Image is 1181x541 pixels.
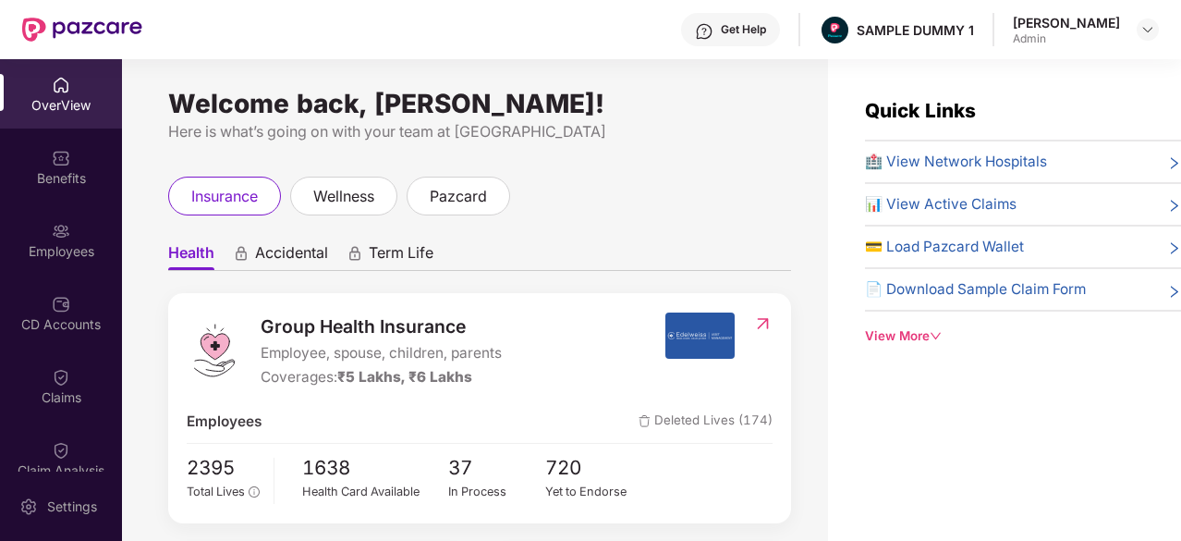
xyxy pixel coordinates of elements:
img: svg+xml;base64,PHN2ZyBpZD0iQ2xhaW0iIHhtbG5zPSJodHRwOi8vd3d3LnczLm9yZy8yMDAwL3N2ZyIgd2lkdGg9IjIwIi... [52,441,70,460]
span: Employee, spouse, children, parents [261,342,502,364]
span: Employees [187,411,262,433]
img: svg+xml;base64,PHN2ZyBpZD0iQ2xhaW0iIHhtbG5zPSJodHRwOi8vd3d3LnczLm9yZy8yMDAwL3N2ZyIgd2lkdGg9IjIwIi... [52,368,70,387]
img: svg+xml;base64,PHN2ZyBpZD0iRW1wbG95ZWVzIiB4bWxucz0iaHR0cDovL3d3dy53My5vcmcvMjAwMC9zdmciIHdpZHRoPS... [52,222,70,240]
span: Total Lives [187,485,245,498]
img: Pazcare_Alternative_logo-01-01.png [822,17,848,43]
span: Term Life [369,243,433,270]
div: Yet to Endorse [545,483,643,501]
div: [PERSON_NAME] [1013,14,1120,31]
img: logo [187,323,242,378]
span: ₹5 Lakhs, ₹6 Lakhs [337,368,472,386]
img: deleteIcon [639,415,651,427]
img: svg+xml;base64,PHN2ZyBpZD0iQmVuZWZpdHMiIHhtbG5zPSJodHRwOi8vd3d3LnczLm9yZy8yMDAwL3N2ZyIgd2lkdGg9Ij... [52,149,70,167]
span: insurance [191,185,258,208]
div: animation [347,245,363,262]
img: svg+xml;base64,PHN2ZyBpZD0iU2V0dGluZy0yMHgyMCIgeG1sbnM9Imh0dHA6Ly93d3cudzMub3JnLzIwMDAvc3ZnIiB3aW... [19,498,38,516]
img: svg+xml;base64,PHN2ZyBpZD0iSGVscC0zMngzMiIgeG1sbnM9Imh0dHA6Ly93d3cudzMub3JnLzIwMDAvc3ZnIiB3aWR0aD... [695,22,713,41]
div: Here is what’s going on with your team at [GEOGRAPHIC_DATA] [168,120,791,143]
div: SAMPLE DUMMY 1 [857,21,974,39]
img: New Pazcare Logo [22,18,142,42]
span: 📊 View Active Claims [865,193,1017,215]
div: Settings [42,498,103,516]
span: Quick Links [865,99,976,122]
span: 2395 [187,453,260,484]
div: Health Card Available [302,483,448,501]
img: insurerIcon [665,313,735,359]
span: right [1167,282,1181,301]
img: svg+xml;base64,PHN2ZyBpZD0iRHJvcGRvd24tMzJ4MzIiIHhtbG5zPSJodHRwOi8vd3d3LnczLm9yZy8yMDAwL3N2ZyIgd2... [1140,22,1155,37]
span: 🏥 View Network Hospitals [865,151,1047,173]
span: Health [168,243,214,270]
span: 📄 Download Sample Claim Form [865,278,1086,301]
span: right [1167,154,1181,173]
span: right [1167,240,1181,258]
span: right [1167,197,1181,215]
img: svg+xml;base64,PHN2ZyBpZD0iSG9tZSIgeG1sbnM9Imh0dHA6Ly93d3cudzMub3JnLzIwMDAvc3ZnIiB3aWR0aD0iMjAiIG... [52,76,70,94]
span: 37 [448,453,546,484]
span: wellness [313,185,374,208]
span: pazcard [430,185,487,208]
span: Accidental [255,243,328,270]
div: Coverages: [261,366,502,388]
div: In Process [448,483,546,501]
span: Group Health Insurance [261,313,502,340]
img: svg+xml;base64,PHN2ZyBpZD0iQ0RfQWNjb3VudHMiIGRhdGEtbmFtZT0iQ0QgQWNjb3VudHMiIHhtbG5zPSJodHRwOi8vd3... [52,295,70,314]
div: animation [233,245,250,262]
div: Welcome back, [PERSON_NAME]! [168,96,791,111]
span: 1638 [302,453,448,484]
img: RedirectIcon [753,314,773,333]
div: View More [865,326,1181,346]
span: info-circle [249,486,259,497]
div: Admin [1013,31,1120,46]
span: down [930,330,942,342]
span: 720 [545,453,643,484]
div: Get Help [721,22,766,37]
span: 💳 Load Pazcard Wallet [865,236,1024,258]
span: Deleted Lives (174) [639,411,773,433]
